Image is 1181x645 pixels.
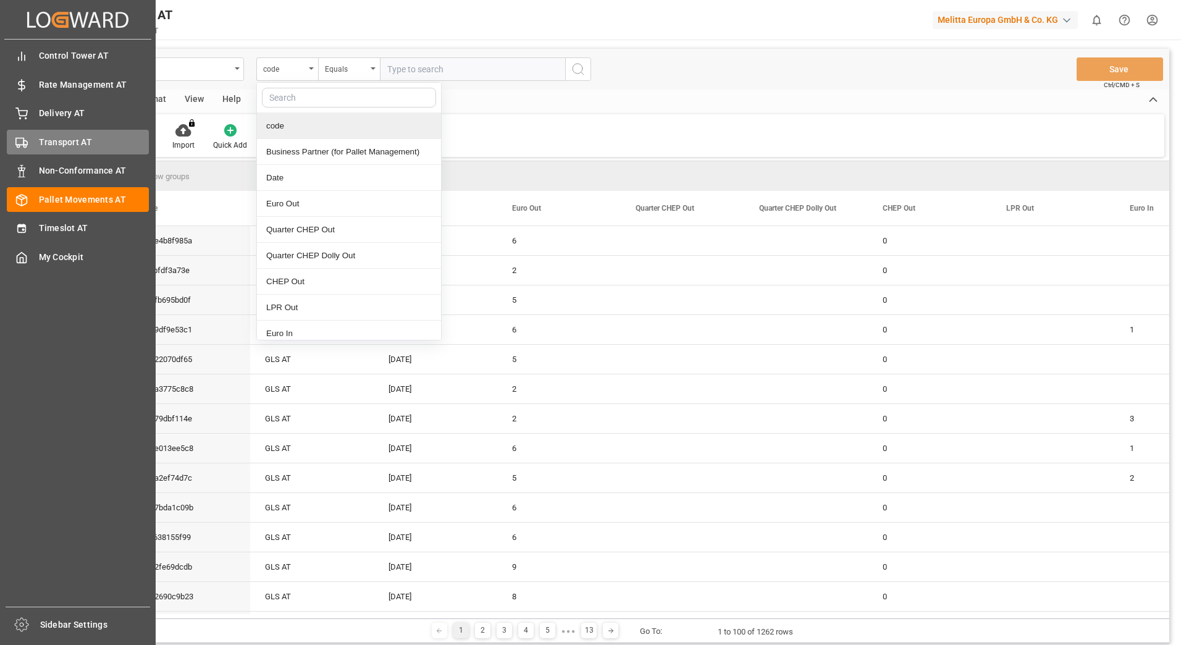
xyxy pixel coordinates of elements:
div: ● ● ● [561,626,575,636]
span: Sidebar Settings [40,618,151,631]
div: 6 [497,315,621,344]
a: Pallet Movements AT [7,187,149,211]
div: 4 [518,623,534,638]
div: 0 [868,226,991,255]
div: 5 [497,463,621,492]
div: Quarter CHEP Dolly Out [257,243,441,269]
div: [DATE] [374,374,497,403]
div: GLS AT [250,285,374,314]
div: 2 [497,374,621,403]
div: 0 [868,523,991,552]
div: 0 [868,434,991,463]
a: Transport AT [7,130,149,154]
button: show 0 new notifications [1083,6,1111,34]
div: 5 [540,623,555,638]
div: 6 [497,612,621,641]
div: 0 [868,552,991,581]
a: Non-Conformance AT [7,159,149,183]
div: 1042690c9b23 [127,582,250,611]
div: GLS AT [250,582,374,611]
div: 0 [868,345,991,374]
div: GLS AT [250,463,374,492]
div: GLS AT [250,226,374,255]
span: Transport AT [39,136,149,149]
div: Euro In [257,321,441,347]
div: 13 [581,623,597,638]
div: 0 [868,463,991,492]
div: 0 [868,374,991,403]
div: 0 [868,315,991,344]
div: 6 [497,523,621,552]
div: fde638155f99 [127,523,250,552]
div: 3 [497,623,512,638]
div: [DATE] [374,404,497,433]
div: 8 [497,582,621,611]
div: 5222fe69dcdb [127,552,250,581]
div: c587bda1c09b [127,493,250,522]
div: Melitta Europa GmbH & Co. KG [933,11,1078,29]
div: GLS AT [250,404,374,433]
div: LPR Out [257,295,441,321]
span: Rate Management AT [39,78,149,91]
span: Quarter CHEP Out [636,204,694,213]
div: GLS AT [250,552,374,581]
div: e53fb695bd0f [127,285,250,314]
div: 2 [497,256,621,285]
button: search button [565,57,591,81]
div: Help [213,90,250,111]
div: GLS AT [250,256,374,285]
div: 0 [868,404,991,433]
span: Control Tower AT [39,49,149,62]
div: CHEP Out [257,269,441,295]
div: 6 [497,226,621,255]
div: [DATE] [374,552,497,581]
button: Help Center [1111,6,1138,34]
div: 0d5a2ef74d7c [127,463,250,492]
div: 0 [868,256,991,285]
div: code [263,61,305,75]
div: 0 [868,582,991,611]
div: 9 [497,552,621,581]
div: GLS AT [250,315,374,344]
div: Quick Add [213,140,247,151]
div: [DATE] [374,612,497,641]
span: Ctrl/CMD + S [1104,80,1140,90]
div: 330e013ee5c8 [127,434,250,463]
span: Euro In [1130,204,1154,213]
div: code [257,113,441,139]
span: Pallet Movements AT [39,193,149,206]
div: Business Partner (for Pallet Management) [257,139,441,165]
span: Non-Conformance AT [39,164,149,177]
button: close menu [256,57,318,81]
div: 518e4b8f985a [127,226,250,255]
div: 0 [868,285,991,314]
div: [DATE] [374,434,497,463]
div: [DATE] [374,463,497,492]
div: 2 [475,623,490,638]
div: GLS AT [250,345,374,374]
a: Control Tower AT [7,44,149,68]
div: 0 [868,612,991,641]
input: Search [262,88,436,107]
div: Go To: [640,625,662,638]
div: 1 [453,623,469,638]
a: Rate Management AT [7,72,149,96]
div: 6 [497,493,621,522]
div: 5 [497,285,621,314]
div: GLS AT [250,434,374,463]
span: Quarter CHEP Dolly Out [759,204,836,213]
div: Date [257,165,441,191]
span: Timeslot AT [39,222,149,235]
button: open menu [318,57,380,81]
div: 1 to 100 of 1262 rows [718,626,793,638]
div: [DATE] [374,523,497,552]
div: GLS AT [250,374,374,403]
div: 0 [868,493,991,522]
div: 7419df9e53c1 [127,315,250,344]
div: Equals [325,61,367,75]
span: Delivery AT [39,107,149,120]
div: [DATE] [374,345,497,374]
div: GLS AT [250,523,374,552]
div: 2 [497,404,621,433]
div: 456a3775c8c8 [127,374,250,403]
